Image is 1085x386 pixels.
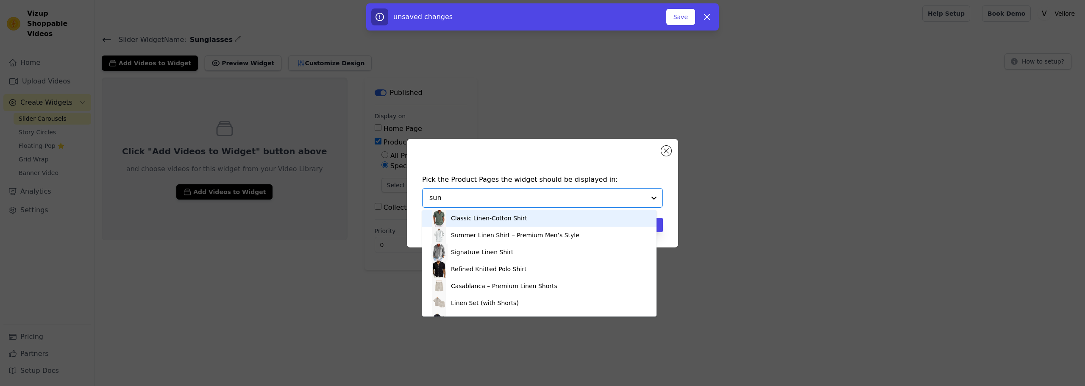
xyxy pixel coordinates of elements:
div: Classic Linen-Cotton Shirt [451,214,527,222]
img: product thumbnail [431,244,448,261]
div: Refined Knitted Polo Shirt [451,265,527,273]
span: unsaved changes [393,13,453,21]
div: Linen Set (Short Sleeves) [451,316,526,324]
img: product thumbnail [431,278,448,294]
div: Summer Linen Shirt – Premium Men’s Style [451,231,579,239]
h4: Pick the Product Pages the widget should be displayed in: [422,175,663,185]
img: product thumbnail [431,311,448,328]
button: Save [666,9,695,25]
div: Signature Linen Shirt [451,248,513,256]
input: Search for products [429,193,645,203]
img: product thumbnail [431,261,448,278]
div: Linen Set (with Shorts) [451,299,519,307]
img: product thumbnail [431,210,448,227]
img: product thumbnail [431,294,448,311]
div: Casablanca – Premium Linen Shorts [451,282,557,290]
button: Close modal [661,146,671,156]
img: product thumbnail [431,227,448,244]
